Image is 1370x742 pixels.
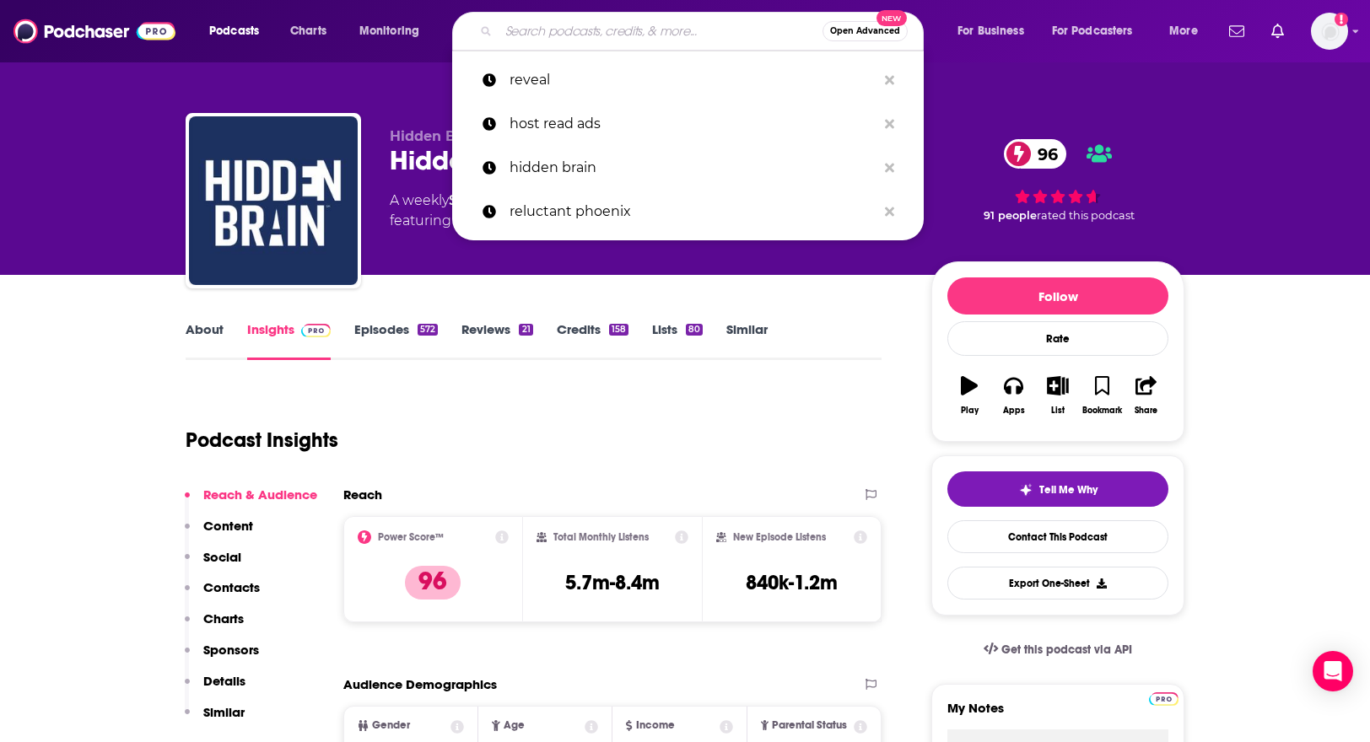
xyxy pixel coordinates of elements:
[510,190,876,234] p: reluctant phoenix
[185,549,241,580] button: Social
[185,579,260,610] button: Contacts
[1265,17,1291,46] a: Show notifications dropdown
[461,321,532,360] a: Reviews21
[726,321,768,360] a: Similar
[1001,643,1132,657] span: Get this podcast via API
[1021,139,1066,169] span: 96
[823,21,908,41] button: Open AdvancedNew
[504,720,525,731] span: Age
[359,19,419,43] span: Monitoring
[1041,18,1157,45] button: open menu
[557,321,628,360] a: Credits158
[565,570,660,595] h3: 5.7m-8.4m
[185,673,245,704] button: Details
[203,487,317,503] p: Reach & Audience
[185,487,317,518] button: Reach & Audience
[652,321,703,360] a: Lists80
[499,18,823,45] input: Search podcasts, credits, & more...
[947,365,991,426] button: Play
[185,610,244,642] button: Charts
[1036,365,1080,426] button: List
[1313,651,1353,691] div: Open Intercom Messenger
[390,128,531,144] span: Hidden Brain Media
[931,128,1184,233] div: 96 91 peoplerated this podcast
[1082,406,1122,416] div: Bookmark
[1311,13,1348,50] img: User Profile
[946,18,1045,45] button: open menu
[1080,365,1124,426] button: Bookmark
[553,531,649,543] h2: Total Monthly Listens
[947,471,1168,507] button: tell me why sparkleTell Me Why
[1157,18,1219,45] button: open menu
[203,673,245,689] p: Details
[970,629,1146,670] a: Get this podcast via API
[203,579,260,595] p: Contacts
[452,58,924,102] a: reveal
[279,18,337,45] a: Charts
[636,720,675,731] span: Income
[961,406,979,416] div: Play
[733,531,826,543] h2: New Episode Listens
[378,531,444,543] h2: Power Score™
[203,610,244,626] p: Charts
[197,18,281,45] button: open menu
[186,321,224,360] a: About
[343,676,497,692] h2: Audience Demographics
[185,704,245,735] button: Similar
[185,518,253,549] button: Content
[1004,139,1066,169] a: 96
[1222,17,1251,46] a: Show notifications dropdown
[354,321,438,360] a: Episodes572
[13,15,175,47] img: Podchaser - Follow, Share and Rate Podcasts
[1335,13,1348,26] svg: Add a profile image
[449,192,503,208] a: Science
[830,27,900,35] span: Open Advanced
[510,102,876,146] p: host read ads
[947,321,1168,356] div: Rate
[947,277,1168,315] button: Follow
[343,487,382,503] h2: Reach
[209,19,259,43] span: Podcasts
[609,324,628,336] div: 158
[452,146,924,190] a: hidden brain
[185,642,259,673] button: Sponsors
[1052,19,1133,43] span: For Podcasters
[290,19,326,43] span: Charts
[1149,690,1179,706] a: Pro website
[1003,406,1025,416] div: Apps
[1051,406,1065,416] div: List
[247,321,331,360] a: InsightsPodchaser Pro
[1125,365,1168,426] button: Share
[947,567,1168,600] button: Export One-Sheet
[957,19,1024,43] span: For Business
[772,720,847,731] span: Parental Status
[991,365,1035,426] button: Apps
[203,642,259,658] p: Sponsors
[1039,483,1098,497] span: Tell Me Why
[984,209,1037,222] span: 91 people
[301,324,331,337] img: Podchaser Pro
[510,58,876,102] p: reveal
[452,102,924,146] a: host read ads
[686,324,703,336] div: 80
[947,700,1168,729] label: My Notes
[405,566,461,600] p: 96
[519,324,532,336] div: 21
[876,10,907,26] span: New
[1037,209,1135,222] span: rated this podcast
[1019,483,1033,497] img: tell me why sparkle
[947,520,1168,553] a: Contact This Podcast
[203,518,253,534] p: Content
[189,116,358,285] img: Hidden Brain
[510,146,876,190] p: hidden brain
[203,704,245,720] p: Similar
[1169,19,1198,43] span: More
[1311,13,1348,50] button: Show profile menu
[746,570,838,595] h3: 840k-1.2m
[186,427,338,453] h1: Podcast Insights
[390,191,739,231] div: A weekly podcast
[1311,13,1348,50] span: Logged in as kmcguirk
[452,190,924,234] a: reluctant phoenix
[348,18,441,45] button: open menu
